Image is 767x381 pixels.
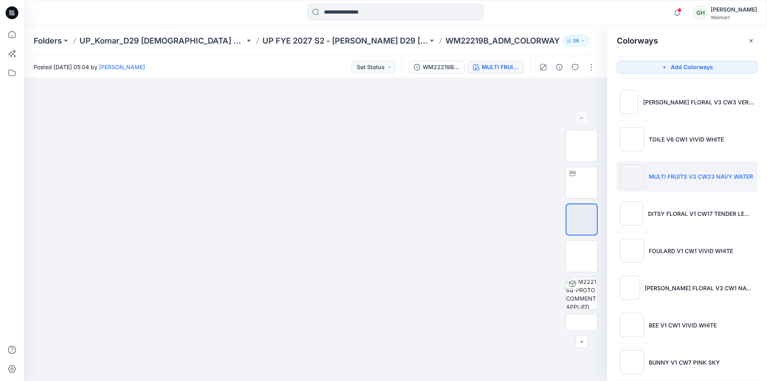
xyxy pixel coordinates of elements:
img: BEE V1 CW1 VIVID WHITE [620,313,644,337]
img: FOULARD V1 CW1 VIVID WHITE [620,239,644,263]
div: WM22219B-PROTO COMMENT APPLIED PATTERN_COLORWAY_REV12 [423,63,459,72]
img: WM22219B-PROTO COMMENT APPLIED PATTERN_COLORWAY_REV12 MULTI FRUITS V3 CW23 NAVY WATER [566,277,597,309]
button: WM22219B-PROTO COMMENT APPLIED PATTERN_COLORWAY_REV12 [409,61,465,74]
p: MULTI FRUITS V3 CW23 NAVY WATER [649,172,753,181]
p: BEE V1 CW1 VIVID WHITE [649,321,717,329]
img: TOILE V6 CW1 VIVID WHITE [620,127,644,151]
p: [PERSON_NAME] FLORAL V3 CW3 VERDIGRIS GREEN [643,98,754,106]
img: BUNNY V1 CW7 PINK SKY [620,350,644,374]
img: ATHIYA FLORAL V3 CW1 NAVY WATER [620,276,640,300]
div: [PERSON_NAME] [711,5,757,14]
p: TOILE V6 CW1 VIVID WHITE [649,135,724,144]
button: Add Colorways [617,61,757,74]
span: Posted [DATE] 05:04 by [34,63,145,71]
p: WM22219B_ADM_COLORWAY [445,35,560,46]
div: MULTI FRUITS V3 CW23 NAVY WATER [482,63,519,72]
p: [PERSON_NAME] FLORAL V3 CW1 NAVY WATER [645,284,754,292]
a: UP_Komar_D29 [DEMOGRAPHIC_DATA] Sleep [79,35,245,46]
a: [PERSON_NAME] [99,64,145,70]
button: MULTI FRUITS V3 CW23 NAVY WATER [468,61,524,74]
p: DITSY FLORAL V1 CW17 TENDER LEMON [648,209,754,218]
p: BUNNY V1 CW7 PINK SKY [649,358,720,367]
div: GH [693,6,707,20]
p: FOULARD V1 CW1 VIVID WHITE [649,247,733,255]
img: MULTI FRUITS V3 CW23 NAVY WATER [620,164,644,188]
button: Details [553,61,566,74]
a: Folders [34,35,62,46]
a: UP FYE 2027 S2 - [PERSON_NAME] D29 [DEMOGRAPHIC_DATA] Sleepwear [262,35,428,46]
img: DITSY FLORAL V1 CW17 TENDER LEMON [620,201,643,225]
p: 36 [573,36,579,45]
img: ATHIYA FLORAL V3 CW3 VERDIGRIS GREEN [620,90,638,114]
button: 36 [563,35,589,46]
h2: Colorways [617,36,658,46]
div: Walmart [711,14,757,20]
